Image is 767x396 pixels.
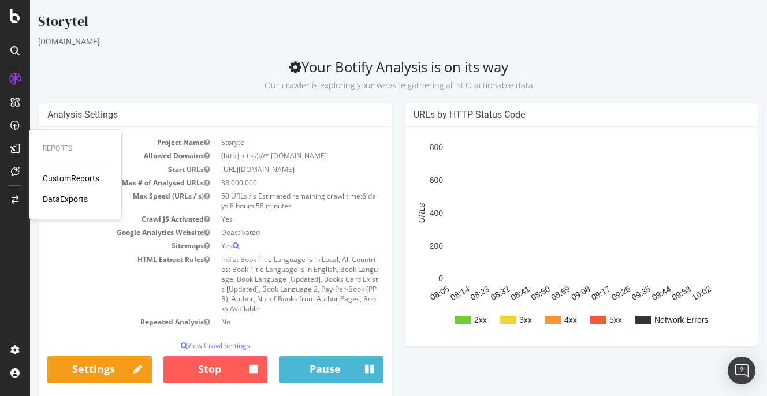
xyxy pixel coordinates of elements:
[43,144,107,154] div: Reports
[17,149,185,162] td: Allowed Domains
[185,189,353,212] td: 50 URLs / s Estimated remaining crawl time:
[191,191,346,211] span: 6 days 8 hours 58 minutes
[185,149,353,162] td: (http|https)://*.[DOMAIN_NAME]
[383,109,720,121] h4: URLs by HTTP Status Code
[399,284,421,302] text: 08:05
[17,356,122,384] a: Settings
[185,163,353,176] td: [URL][DOMAIN_NAME]
[17,163,185,176] td: Start URLs
[185,176,353,189] td: 38,000,000
[408,274,413,283] text: 0
[8,59,729,91] h2: Your Botify Analysis is on its way
[185,239,353,252] td: Yes
[17,341,353,350] p: View Crawl Settings
[185,136,353,149] td: Storytel
[400,208,414,218] text: 400
[519,284,542,302] text: 08:59
[539,284,562,302] text: 09:08
[8,36,729,47] div: [DOMAIN_NAME]
[620,284,643,302] text: 09:44
[419,284,441,302] text: 08:14
[17,109,353,121] h4: Analysis Settings
[17,239,185,252] td: Sitemaps
[43,193,88,205] a: DataExports
[600,284,623,302] text: 09:35
[579,315,592,324] text: 5xx
[400,143,414,152] text: 800
[185,253,353,316] td: India: Book Title Language is in Local, All Countries: Book Title Language is in English, Book La...
[17,176,185,189] td: Max # of Analysed URLs
[641,284,663,302] text: 09:53
[8,12,729,36] div: Storytel
[499,284,522,302] text: 08:50
[43,173,99,184] a: CustomReports
[728,357,755,384] div: Open Intercom Messenger
[234,80,503,91] small: Our crawler is exploring your website gathering all SEO actionable data
[439,284,461,302] text: 08:23
[249,356,353,384] button: Pause
[17,136,185,149] td: Project Name
[624,315,678,324] text: Network Errors
[580,284,602,302] text: 09:26
[17,315,185,328] td: Repeated Analysis
[560,284,582,302] text: 09:17
[387,203,396,223] text: URLs
[17,189,185,212] td: Max Speed (URLs / s)
[459,284,482,302] text: 08:32
[185,226,353,239] td: Deactivated
[185,315,353,328] td: No
[17,253,185,316] td: HTML Extract Rules
[383,136,720,338] svg: A chart.
[479,284,502,302] text: 08:41
[489,315,502,324] text: 3xx
[185,212,353,226] td: Yes
[660,284,683,302] text: 10:02
[400,241,414,251] text: 200
[444,315,457,324] text: 2xx
[133,356,238,384] button: Stop
[400,175,414,185] text: 600
[17,226,185,239] td: Google Analytics Website
[534,315,547,324] text: 4xx
[17,212,185,226] td: Crawl JS Activated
